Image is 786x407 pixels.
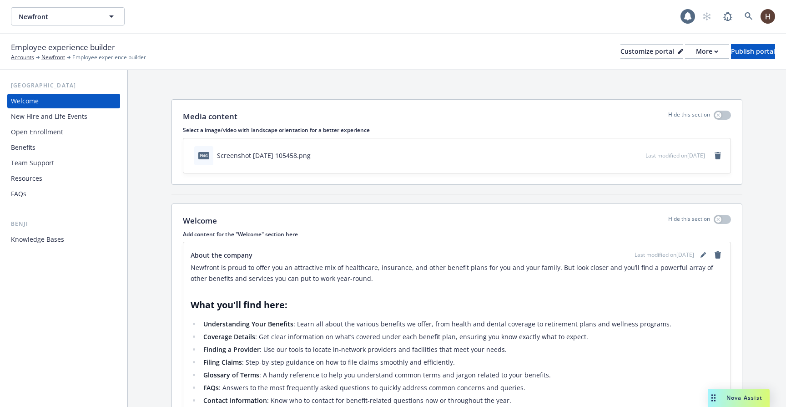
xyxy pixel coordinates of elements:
[7,187,120,201] a: FAQs
[183,215,217,227] p: Welcome
[726,394,762,402] span: Nova Assist
[201,319,723,330] li: : Learn all about the various benefits we offer, from health and dental coverage to retirement pl...
[201,344,723,355] li: : Use our tools to locate in-network providers and facilities that meet your needs.
[183,230,731,238] p: Add content for the "Welcome" section here
[203,371,259,379] strong: Glossary of Terms
[620,44,683,59] button: Customize portal
[712,249,723,260] a: remove
[201,382,723,393] li: : Answers to the most frequently asked questions to quickly address common concerns and queries.
[740,7,758,25] a: Search
[191,250,252,260] span: About the company
[7,219,120,229] div: Benji
[7,156,120,170] a: Team Support
[708,389,770,407] button: Nova Assist
[217,151,311,160] div: Screenshot [DATE] 105458.png
[11,171,42,186] div: Resources
[635,251,694,259] span: Last modified on [DATE]
[19,12,97,21] span: Newfront
[719,7,737,25] a: Report a Bug
[7,171,120,186] a: Resources
[201,395,723,406] li: : Know who to contact for benefit-related questions now or throughout the year.
[634,151,642,160] button: preview file
[7,232,120,247] a: Knowledge Bases
[698,249,709,260] a: editPencil
[696,45,718,58] div: More
[191,262,723,284] p: Newfront is proud to offer you an attractive mix of healthcare, insurance, and other benefit plan...
[191,299,723,311] h2: What you'll find here:
[201,331,723,342] li: : Get clear information on what’s covered under each benefit plan, ensuring you know exactly what...
[645,152,705,159] span: Last modified on [DATE]
[7,81,120,90] div: [GEOGRAPHIC_DATA]
[7,140,120,155] a: Benefits
[11,94,39,108] div: Welcome
[203,320,293,328] strong: Understanding Your Benefits
[41,53,65,61] a: Newfront
[731,44,775,59] button: Publish portal
[183,111,237,122] p: Media content
[11,187,26,201] div: FAQs
[72,53,146,61] span: Employee experience builder
[11,41,115,53] span: Employee experience builder
[183,126,731,134] p: Select a image/video with landscape orientation for a better experience
[668,215,710,227] p: Hide this section
[7,109,120,124] a: New Hire and Life Events
[685,44,729,59] button: More
[7,94,120,108] a: Welcome
[708,389,719,407] div: Drag to move
[731,45,775,58] div: Publish portal
[203,332,255,341] strong: Coverage Details
[203,383,219,392] strong: FAQs
[668,111,710,122] p: Hide this section
[201,370,723,381] li: : A handy reference to help you understand common terms and jargon related to your benefits.
[698,7,716,25] a: Start snowing
[761,9,775,24] img: photo
[11,140,35,155] div: Benefits
[619,151,626,160] button: download file
[11,109,87,124] div: New Hire and Life Events
[11,232,64,247] div: Knowledge Bases
[11,53,34,61] a: Accounts
[11,156,54,170] div: Team Support
[203,358,242,366] strong: Filing Claims
[11,7,125,25] button: Newfront
[7,125,120,139] a: Open Enrollment
[620,45,683,58] div: Customize portal
[203,345,260,354] strong: Finding a Provider
[712,150,723,161] a: remove
[11,125,63,139] div: Open Enrollment
[198,152,209,159] span: png
[203,396,267,405] strong: Contact Information
[201,357,723,368] li: : Step-by-step guidance on how to file claims smoothly and efficiently.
